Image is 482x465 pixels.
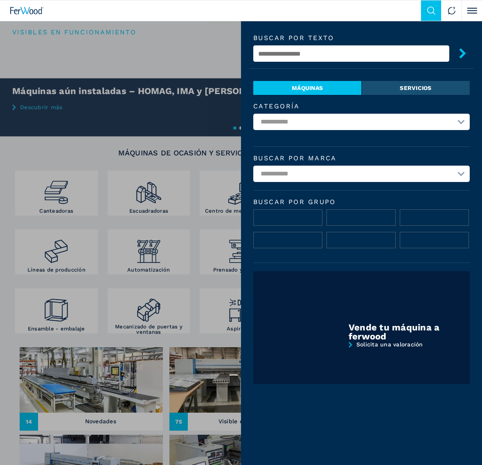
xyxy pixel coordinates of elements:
li: Máquinas [253,81,361,95]
button: Click to toggle menu [462,0,482,21]
img: Contact us [448,7,456,15]
div: Vende tu máquina a ferwood [349,323,470,341]
label: Buscar por texto [253,35,449,41]
img: Search [427,7,435,15]
img: Ferwood [10,7,44,14]
label: categoría [253,103,470,110]
label: Buscar por marca [253,155,470,162]
a: Solicita una valoración [253,341,470,391]
button: submit-button [449,45,470,64]
li: Servicios [362,81,470,95]
span: Buscar por grupo [253,199,470,205]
